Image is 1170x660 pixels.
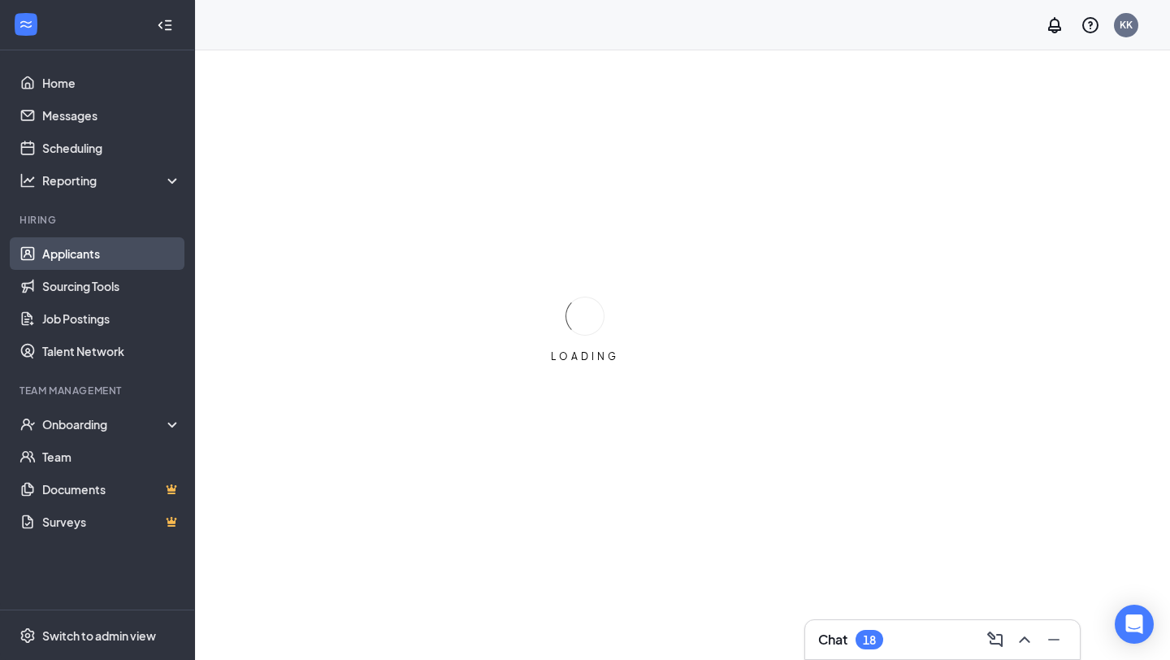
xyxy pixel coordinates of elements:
div: 18 [863,633,876,647]
svg: Collapse [157,17,173,33]
div: Open Intercom Messenger [1115,605,1154,644]
button: ChevronUp [1012,627,1038,653]
svg: Notifications [1045,15,1064,35]
svg: ChevronUp [1015,630,1034,649]
a: Scheduling [42,132,181,164]
div: KK [1120,18,1133,32]
div: LOADING [544,350,626,363]
svg: Analysis [19,172,36,189]
a: Sourcing Tools [42,270,181,302]
div: Onboarding [42,416,167,432]
svg: ComposeMessage [986,630,1005,649]
a: DocumentsCrown [42,473,181,506]
div: Switch to admin view [42,627,156,644]
div: Team Management [19,384,178,397]
a: Messages [42,99,181,132]
a: Applicants [42,237,181,270]
div: Hiring [19,213,178,227]
a: SurveysCrown [42,506,181,538]
svg: WorkstreamLogo [18,16,34,33]
svg: UserCheck [19,416,36,432]
svg: Settings [19,627,36,644]
a: Team [42,441,181,473]
h3: Chat [818,631,847,649]
button: Minimize [1041,627,1067,653]
div: Reporting [42,172,182,189]
svg: Minimize [1044,630,1064,649]
a: Home [42,67,181,99]
a: Job Postings [42,302,181,335]
svg: QuestionInfo [1081,15,1100,35]
button: ComposeMessage [982,627,1008,653]
a: Talent Network [42,335,181,367]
